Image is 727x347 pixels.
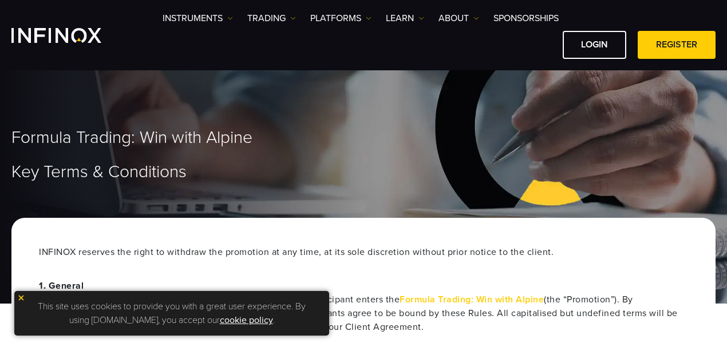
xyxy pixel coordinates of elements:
li: 1.1 These terms and conditions (the “Rules”) apply when a participant enters the (the “Promotion”... [62,293,688,334]
a: LOGIN [563,31,626,59]
h1: Key Terms & Conditions [11,163,716,181]
a: Learn [386,11,424,25]
a: Formula Trading: Win with Alpine [400,294,544,305]
a: PLATFORMS [310,11,372,25]
ul: INFINOX reserves the right to withdraw the promotion at any time, at its sole discretion without ... [39,245,688,259]
a: REGISTER [638,31,716,59]
a: INFINOX Logo [11,28,128,43]
a: SPONSORSHIPS [493,11,559,25]
p: 1. General [39,279,688,293]
img: yellow close icon [17,294,25,302]
a: TRADING [247,11,296,25]
a: Instruments [163,11,233,25]
p: This site uses cookies to provide you with a great user experience. By using [DOMAIN_NAME], you a... [20,297,323,330]
a: cookie policy [220,314,273,326]
span: Formula Trading: Win with Alpine [11,127,252,149]
a: ABOUT [438,11,479,25]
